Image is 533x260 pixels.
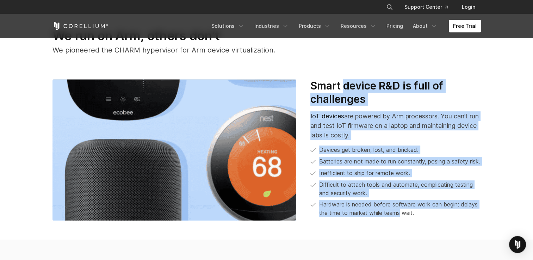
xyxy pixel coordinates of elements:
a: Pricing [382,20,407,32]
li: Devices get broken, lost, and bricked. [310,146,481,154]
a: Industries [250,20,293,32]
div: Navigation Menu [207,20,481,32]
a: Support Center [399,1,453,13]
a: Corellium Home [52,22,109,30]
div: Navigation Menu [378,1,481,13]
a: Products [295,20,335,32]
a: Free Trial [449,20,481,32]
h3: Smart device R&D is full of challenges [310,79,481,106]
img: Nest thermostat at 68 degrees with hear; EcoBee, and an external speaker [52,79,297,221]
a: Solutions [207,20,249,32]
a: Login [456,1,481,13]
a: About [409,20,442,32]
a: Resources [336,20,381,32]
div: Open Intercom Messenger [509,236,526,253]
li: Difficult to attach tools and automate, complicating testing and security work. [310,180,481,197]
li: Hardware is needed before software work can begin; delays the time to market while teams wait. [310,200,481,217]
li: Batteries are not made to run constantly, posing a safety risk. [310,157,481,166]
p: We pioneered the CHARM hypervisor for Arm device virtualization. [52,45,333,55]
p: are powered by Arm processors. You can’t run and test IoT firmware on a laptop and maintaining de... [310,111,481,140]
a: IoT devices [310,112,344,120]
button: Search [383,1,396,13]
li: Inefficient to ship for remote work. [310,169,481,178]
